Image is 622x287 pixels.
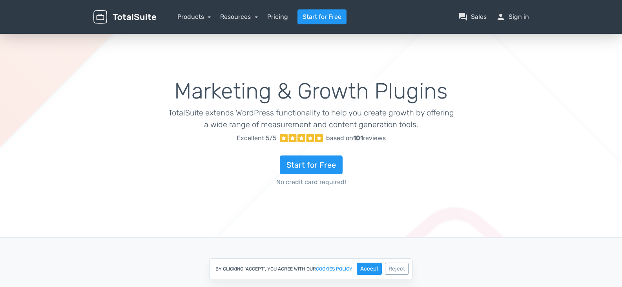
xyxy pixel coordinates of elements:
a: Resources [220,13,258,20]
h1: Marketing & Growth Plugins [168,79,454,104]
a: cookies policy [316,267,352,271]
a: question_answerSales [458,12,487,22]
span: person [496,12,505,22]
a: Products [177,13,211,20]
p: TotalSuite extends WordPress functionality to help you create growth by offering a wide range of ... [168,107,454,130]
div: By clicking "Accept", you agree with our . [209,258,413,279]
img: TotalSuite for WordPress [93,10,156,24]
h3: Featured in [93,258,529,270]
a: Excellent 5/5 based on101reviews [168,130,454,146]
span: question_answer [458,12,468,22]
button: Accept [357,263,382,275]
span: No credit card required! [168,177,454,187]
button: Reject [385,263,409,275]
a: Start for Free [280,155,343,174]
span: Excellent 5/5 [237,133,277,143]
a: Start for Free [297,9,347,24]
a: Pricing [267,12,288,22]
a: personSign in [496,12,529,22]
strong: 101 [353,134,363,142]
div: based on reviews [326,133,386,143]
